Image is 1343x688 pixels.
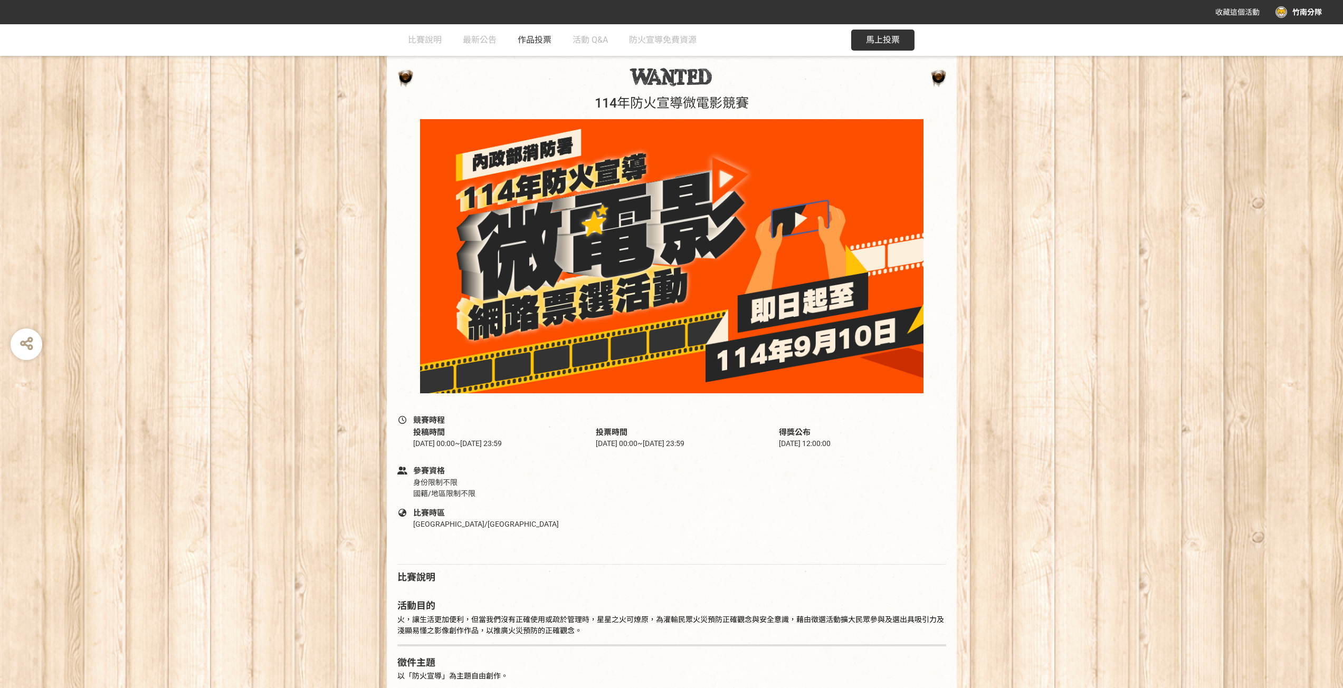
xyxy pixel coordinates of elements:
[779,428,811,437] span: 得獎公布
[630,67,713,86] img: 114年防火宣導微電影競賽
[408,35,442,45] span: 比賽說明
[397,570,946,584] div: 比賽說明
[866,35,900,45] span: 馬上投票
[573,35,608,45] span: 活動 Q&A
[413,439,455,448] span: [DATE] 00:00
[629,35,697,45] span: 防火宣導免費資源
[1215,8,1260,16] span: 收藏這個活動
[779,439,831,448] span: [DATE] 12:00:00
[637,439,643,448] span: ~
[443,478,458,487] span: 不限
[596,439,637,448] span: [DATE] 00:00
[413,478,443,487] span: 身份限制
[518,35,551,45] span: 作品投票
[455,439,460,448] span: ~
[413,489,461,498] span: 國籍/地區限制
[463,35,497,45] span: 最新公告
[397,95,946,111] h1: 114年防火宣導微電影競賽
[413,428,445,437] span: 投稿時間
[413,466,445,476] span: 參賽資格
[518,24,551,56] a: 作品投票
[397,615,944,635] span: 火，讓生活更加便利，但當我們沒有正確使用或疏於管理時，星星之火可燎原，為灌輸民眾火災預防正確觀念與安全意識，藉由徵選活動擴大民眾參與及選出具吸引力及淺顯易懂之影像創作作品，以推廣火災預防的正確觀念。
[413,520,559,528] span: [GEOGRAPHIC_DATA]/[GEOGRAPHIC_DATA]
[413,415,445,425] span: 競賽時程
[460,439,502,448] span: [DATE] 23:59
[408,24,442,56] a: 比賽說明
[629,24,697,56] a: 防火宣導免費資源
[851,30,915,51] button: 馬上投票
[408,119,936,393] img: 114年防火宣導微電影競賽
[463,24,497,56] a: 最新公告
[596,428,627,437] span: 投票時間
[573,24,608,56] a: 活動 Q&A
[397,657,435,668] strong: 徵件主題
[397,600,435,611] strong: 活動目的
[643,439,684,448] span: [DATE] 23:59
[397,672,508,680] span: 以「防火宣導」為主題自由創作。
[461,489,475,498] span: 不限
[413,508,445,518] span: 比賽時區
